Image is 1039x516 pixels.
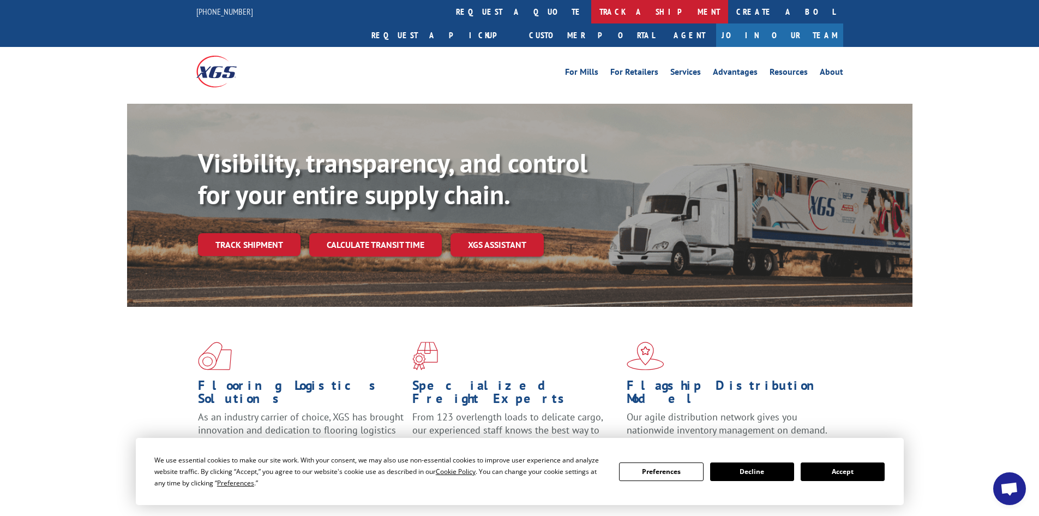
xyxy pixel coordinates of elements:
[412,342,438,370] img: xgs-icon-focused-on-flooring-red
[670,68,701,80] a: Services
[198,411,404,449] span: As an industry carrier of choice, XGS has brought innovation and dedication to flooring logistics...
[713,68,758,80] a: Advantages
[136,438,904,505] div: Cookie Consent Prompt
[196,6,253,17] a: [PHONE_NUMBER]
[619,462,703,481] button: Preferences
[627,411,827,436] span: Our agile distribution network gives you nationwide inventory management on demand.
[627,342,664,370] img: xgs-icon-flagship-distribution-model-red
[198,146,587,211] b: Visibility, transparency, and control for your entire supply chain.
[412,411,618,459] p: From 123 overlength loads to delicate cargo, our experienced staff knows the best way to move you...
[820,68,843,80] a: About
[801,462,885,481] button: Accept
[993,472,1026,505] a: Open chat
[610,68,658,80] a: For Retailers
[710,462,794,481] button: Decline
[198,379,404,411] h1: Flooring Logistics Solutions
[716,23,843,47] a: Join Our Team
[627,379,833,411] h1: Flagship Distribution Model
[309,233,442,257] a: Calculate transit time
[198,342,232,370] img: xgs-icon-total-supply-chain-intelligence-red
[363,23,521,47] a: Request a pickup
[663,23,716,47] a: Agent
[770,68,808,80] a: Resources
[198,233,301,256] a: Track shipment
[565,68,598,80] a: For Mills
[412,379,618,411] h1: Specialized Freight Experts
[521,23,663,47] a: Customer Portal
[217,478,254,488] span: Preferences
[451,233,544,257] a: XGS ASSISTANT
[154,454,606,489] div: We use essential cookies to make our site work. With your consent, we may also use non-essential ...
[436,467,476,476] span: Cookie Policy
